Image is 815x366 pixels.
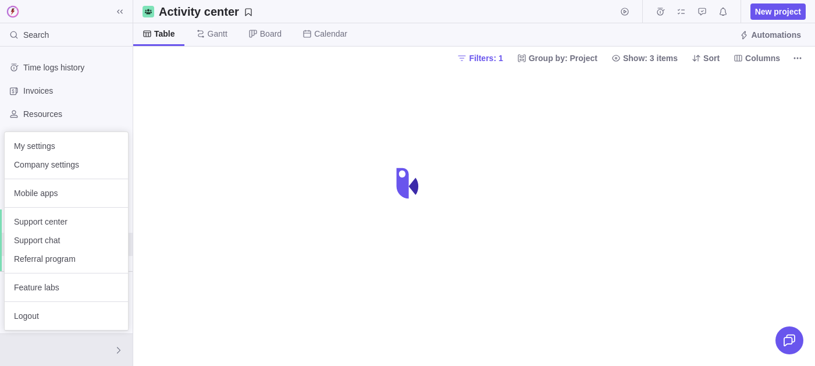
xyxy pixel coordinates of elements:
[5,184,128,202] a: Mobile apps
[5,212,128,231] a: Support center
[14,140,119,152] span: My settings
[5,231,128,250] a: Support chat
[14,282,119,293] span: Feature labs
[7,343,21,357] div: Helen Smith
[14,159,119,170] span: Company settings
[5,278,128,297] a: Feature labs
[14,187,119,199] span: Mobile apps
[14,216,119,228] span: Support center
[5,250,128,268] a: Referral program
[14,310,119,322] span: Logout
[14,253,119,265] span: Referral program
[5,155,128,174] a: Company settings
[5,137,128,155] a: My settings
[5,307,128,325] a: Logout
[14,234,119,246] span: Support chat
